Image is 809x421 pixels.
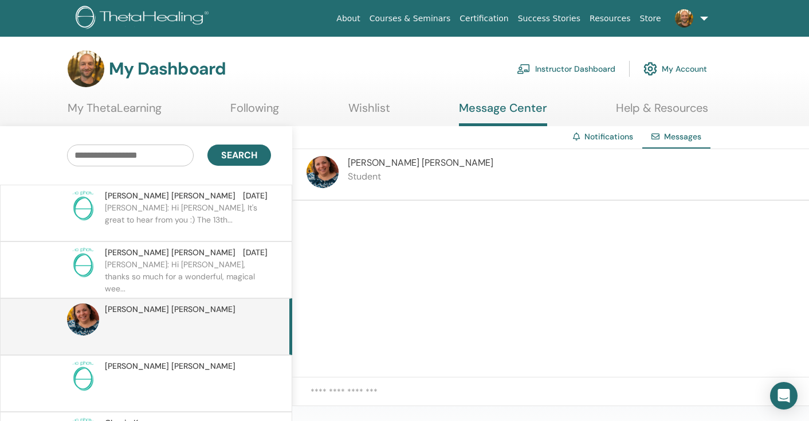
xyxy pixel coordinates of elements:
a: My Account [643,56,707,81]
a: Help & Resources [616,101,708,123]
a: Message Center [459,101,547,126]
a: Courses & Seminars [365,8,455,29]
img: logo.png [76,6,213,32]
img: chalkboard-teacher.svg [517,64,531,74]
img: cog.svg [643,59,657,79]
span: [PERSON_NAME] [PERSON_NAME] [105,360,235,372]
h3: My Dashboard [109,59,226,79]
img: default.jpg [68,50,104,87]
img: no-photo.png [67,247,99,279]
span: [DATE] [243,247,268,259]
p: Student [348,170,493,184]
p: [PERSON_NAME]: Hi [PERSON_NAME], It's great to hear from you :) The 13th... [105,202,271,236]
a: Wishlist [348,101,390,123]
span: Messages [664,131,701,142]
span: [DATE] [243,190,268,202]
img: default.jpg [307,156,339,188]
img: default.jpg [67,303,99,336]
a: Certification [455,8,513,29]
a: Instructor Dashboard [517,56,615,81]
span: [PERSON_NAME] [PERSON_NAME] [105,190,235,202]
span: [PERSON_NAME] [PERSON_NAME] [348,157,493,169]
div: Open Intercom Messenger [770,382,798,410]
img: default.jpg [675,9,693,28]
p: [PERSON_NAME]: Hi [PERSON_NAME], thanks so much for a wonderful, magical wee... [105,259,271,293]
button: Search [207,145,271,166]
img: no-photo.png [67,190,99,222]
a: Following [230,101,279,123]
a: Resources [585,8,635,29]
a: Store [635,8,666,29]
a: Notifications [584,131,633,142]
span: Search [221,149,257,161]
span: [PERSON_NAME] [PERSON_NAME] [105,303,235,315]
span: [PERSON_NAME] [PERSON_NAME] [105,247,235,259]
a: My ThetaLearning [68,101,162,123]
a: About [332,8,364,29]
img: no-photo.png [67,360,99,392]
a: Success Stories [513,8,585,29]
